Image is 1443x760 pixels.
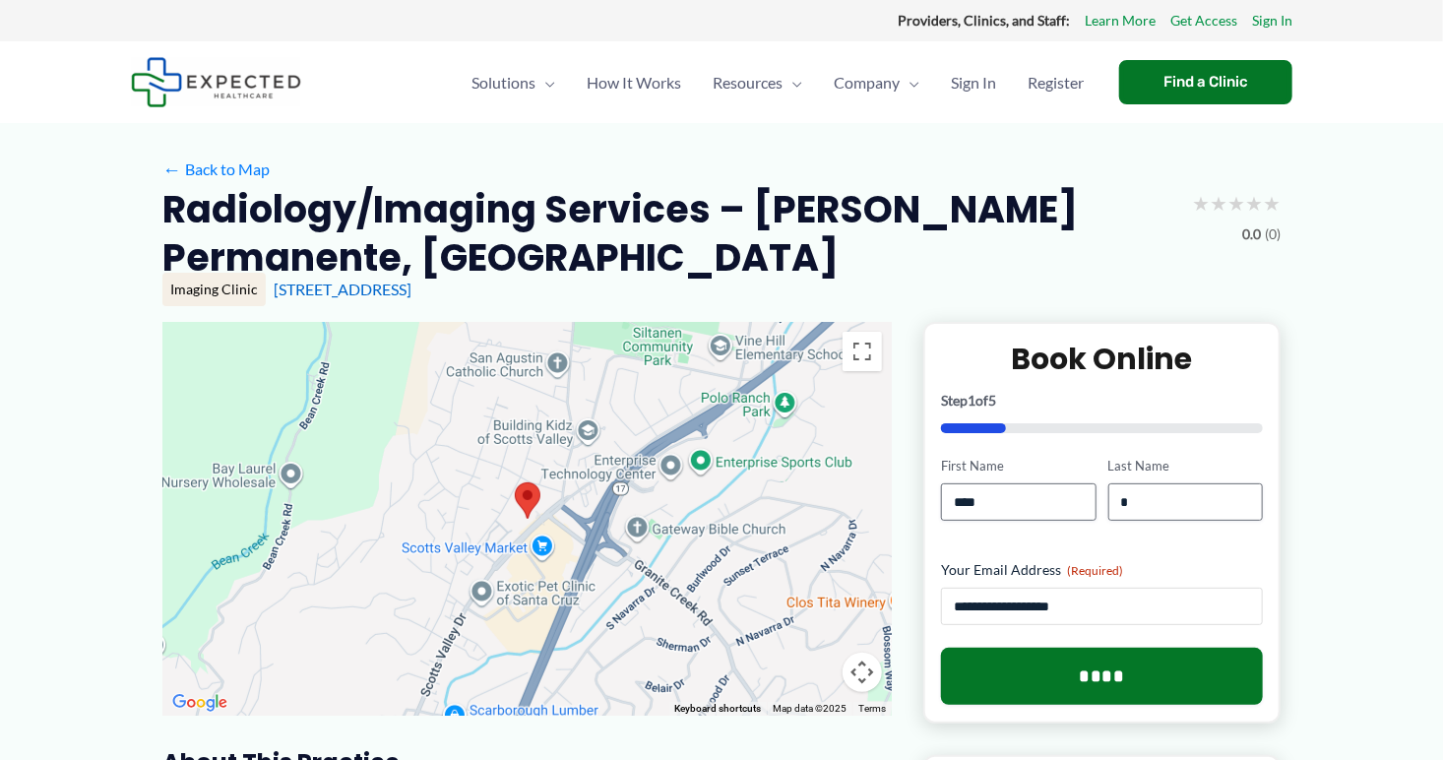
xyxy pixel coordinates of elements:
span: 0.0 [1242,222,1261,247]
label: First Name [941,457,1096,475]
span: ★ [1227,185,1245,222]
span: Solutions [471,48,535,117]
span: Register [1028,48,1084,117]
h2: Book Online [941,340,1263,378]
span: ★ [1245,185,1263,222]
span: Sign In [951,48,996,117]
nav: Primary Site Navigation [456,48,1099,117]
img: Expected Healthcare Logo - side, dark font, small [131,57,301,107]
a: ResourcesMenu Toggle [697,48,818,117]
a: Get Access [1170,8,1237,33]
a: CompanyMenu Toggle [818,48,935,117]
span: ★ [1210,185,1227,222]
span: (Required) [1067,563,1123,578]
strong: Providers, Clinics, and Staff: [898,12,1070,29]
span: Menu Toggle [535,48,555,117]
a: Terms (opens in new tab) [858,703,886,714]
img: Google [167,690,232,716]
p: Step of [941,394,1263,408]
span: 5 [988,392,996,409]
span: (0) [1265,222,1281,247]
a: SolutionsMenu Toggle [456,48,571,117]
a: How It Works [571,48,697,117]
span: Company [834,48,900,117]
span: Menu Toggle [900,48,919,117]
a: Learn More [1085,8,1156,33]
button: Toggle fullscreen view [843,332,882,371]
a: Sign In [935,48,1012,117]
span: ★ [1263,185,1281,222]
span: How It Works [587,48,681,117]
a: Open this area in Google Maps (opens a new window) [167,690,232,716]
span: Resources [713,48,783,117]
span: ★ [1192,185,1210,222]
button: Keyboard shortcuts [674,702,761,716]
a: Find a Clinic [1119,60,1292,104]
a: Sign In [1252,8,1292,33]
label: Last Name [1108,457,1263,475]
span: 1 [968,392,975,409]
span: Map data ©2025 [773,703,847,714]
button: Map camera controls [843,653,882,692]
a: Register [1012,48,1099,117]
a: ←Back to Map [162,155,270,184]
div: Imaging Clinic [162,273,266,306]
h2: Radiology/Imaging Services – [PERSON_NAME] Permanente, [GEOGRAPHIC_DATA] [162,185,1176,283]
span: ← [162,159,181,178]
span: Menu Toggle [783,48,802,117]
a: [STREET_ADDRESS] [274,280,411,298]
label: Your Email Address [941,560,1263,580]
